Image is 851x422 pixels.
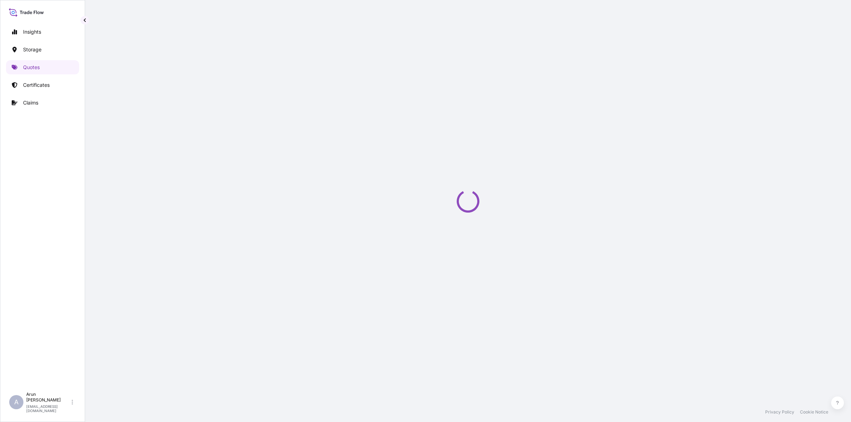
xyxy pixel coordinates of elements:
[6,60,79,74] a: Quotes
[14,399,18,406] span: A
[765,409,794,415] a: Privacy Policy
[6,96,79,110] a: Claims
[6,78,79,92] a: Certificates
[6,25,79,39] a: Insights
[26,392,70,403] p: Arun [PERSON_NAME]
[23,46,41,53] p: Storage
[23,28,41,35] p: Insights
[23,99,38,106] p: Claims
[26,404,70,413] p: [EMAIL_ADDRESS][DOMAIN_NAME]
[6,43,79,57] a: Storage
[23,64,40,71] p: Quotes
[23,81,50,89] p: Certificates
[800,409,828,415] a: Cookie Notice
